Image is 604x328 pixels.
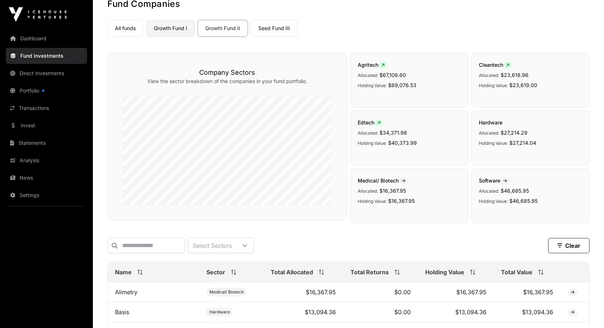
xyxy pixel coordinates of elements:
h3: Company Sectors [122,67,332,78]
a: Dashboard [6,30,87,46]
span: Medical/ Biotech [358,177,408,184]
a: News [6,170,87,186]
a: Basis [115,308,129,316]
a: Settings [6,187,87,203]
span: Allocated: [479,130,499,136]
td: $0.00 [343,302,418,322]
span: $27,214.29 [501,130,527,136]
span: Holding Value: [358,198,387,204]
a: Alimetry [115,288,137,296]
span: Holding Value: [358,83,387,88]
a: Transactions [6,100,87,116]
td: $13,094.36 [494,302,560,322]
td: $16,367.95 [263,282,343,302]
span: Medical/ Biotech [209,289,244,295]
span: $67,108.60 [379,72,406,78]
span: Allocated: [358,130,378,136]
iframe: Chat Widget [568,293,604,328]
span: $34,371.98 [379,130,407,136]
span: Name [115,268,132,276]
span: $27,214.04 [509,140,536,146]
span: Allocated: [358,73,378,78]
span: Allocated: [479,188,499,194]
img: Icehouse Ventures Logo [9,7,67,22]
button: Clear [548,238,589,253]
td: $16,367.95 [494,282,560,302]
p: View the sector breakdown of the companies in your fund portfolio. [122,78,332,85]
span: $16,367.95 [379,188,406,194]
td: $0.00 [343,282,418,302]
a: Growth Fund II [198,20,248,37]
td: $13,094.36 [418,302,494,322]
span: Total Value [501,268,533,276]
span: $16,367.95 [388,198,415,204]
span: Allocated: [479,73,499,78]
span: Holding Value [425,268,464,276]
span: Software [479,177,510,184]
a: All funds [107,20,143,37]
td: $13,094.36 [263,302,343,322]
span: Total Allocated [271,268,313,276]
a: Invest [6,118,87,134]
a: Direct Investments [6,65,87,81]
span: Holding Value: [479,83,508,88]
span: Agritech [358,62,387,68]
span: $40,373.99 [388,140,417,146]
span: Sector [206,268,225,276]
span: Edtech [358,119,383,126]
span: Hardware [209,309,230,315]
span: Allocated: [358,188,378,194]
span: Holding Value: [479,198,508,204]
span: $23,618.96 [501,72,529,78]
a: Seed Fund III [251,20,297,37]
span: Holding Value: [358,140,387,146]
div: Select Sectors [188,238,236,253]
span: $89,076.53 [388,82,416,88]
span: Hardware [479,119,502,126]
a: Analysis [6,152,87,168]
a: Fund Investments [6,48,87,64]
a: Portfolio [6,83,87,99]
span: Cleantech [479,62,512,68]
span: Holding Value: [479,140,508,146]
span: $46,685.95 [509,198,538,204]
span: $23,619.00 [509,82,537,88]
a: Statements [6,135,87,151]
span: Total Returns [350,268,389,276]
td: $16,367.95 [418,282,494,302]
span: $46,685.95 [501,188,529,194]
a: Growth Fund I [146,20,195,37]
